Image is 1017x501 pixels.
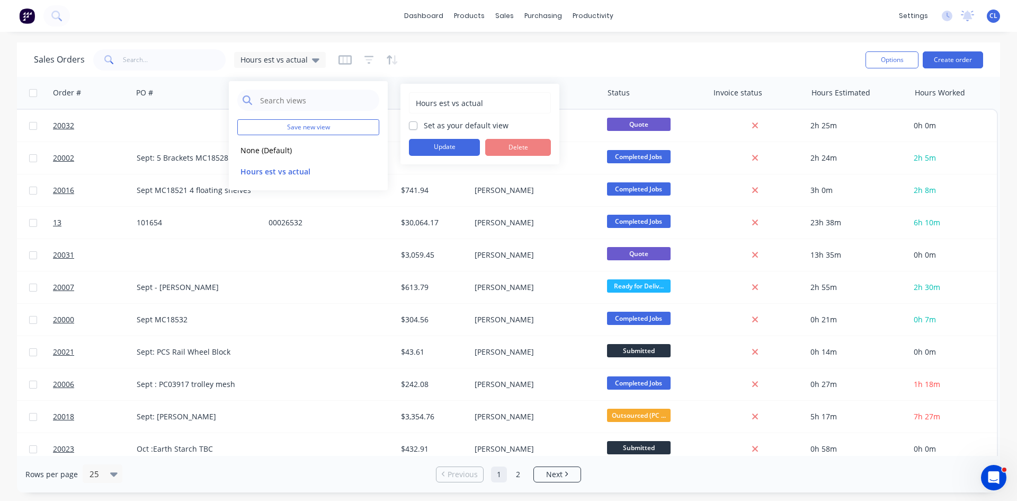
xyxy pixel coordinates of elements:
[608,87,630,98] div: Status
[475,314,592,325] div: [PERSON_NAME]
[415,93,545,113] input: Enter view name...
[810,282,900,293] div: 2h 55m
[914,120,936,130] span: 0h 0m
[25,469,78,480] span: Rows per page
[401,250,463,260] div: $3,059.45
[53,271,117,303] a: 20007
[914,379,940,389] span: 1h 18m
[810,153,900,163] div: 2h 24m
[53,250,74,260] span: 20031
[137,314,254,325] div: Sept MC18532
[53,110,117,142] a: 20032
[607,182,671,196] span: Completed Jobs
[475,217,592,228] div: [PERSON_NAME]
[475,282,592,293] div: [PERSON_NAME]
[123,49,226,71] input: Search...
[53,120,74,131] span: 20032
[53,185,74,196] span: 20016
[607,376,671,390] span: Completed Jobs
[914,444,936,454] span: 0h 0m
[989,11,997,21] span: CL
[810,250,900,260] div: 13h 35m
[607,118,671,131] span: Quote
[53,336,117,368] a: 20021
[534,469,581,480] a: Next page
[53,304,117,336] a: 20000
[53,433,117,465] a: 20023
[409,139,480,156] button: Update
[491,467,507,482] a: Page 1 is your current page
[475,444,592,454] div: [PERSON_NAME]
[53,174,117,206] a: 20016
[607,409,671,422] span: Outsourced (PC ...
[269,217,386,228] div: 00026532
[259,90,374,111] input: Search views
[490,8,519,24] div: sales
[237,119,379,135] button: Save new view
[401,444,463,454] div: $432.91
[137,411,254,422] div: Sept: [PERSON_NAME]
[810,379,900,390] div: 0h 27m
[475,250,592,260] div: [PERSON_NAME]
[915,87,965,98] div: Hours Worked
[53,207,117,239] a: 13
[137,153,254,163] div: Sept: 5 Brackets MC18528
[136,87,153,98] div: PO #
[607,312,671,325] span: Completed Jobs
[432,467,585,482] ul: Pagination
[19,8,35,24] img: Factory
[810,120,900,131] div: 2h 25m
[475,347,592,357] div: [PERSON_NAME]
[713,87,762,98] div: Invoice status
[914,185,936,195] span: 2h 8m
[510,467,526,482] a: Page 2
[137,347,254,357] div: Sept: PCS Rail Wheel Block
[475,379,592,390] div: [PERSON_NAME]
[53,142,117,174] a: 20002
[519,8,567,24] div: purchasing
[424,120,508,131] label: Set as your default view
[137,282,254,293] div: Sept - [PERSON_NAME]
[401,347,463,357] div: $43.61
[137,379,254,390] div: Sept : PC03917 trolley mesh
[914,347,936,357] span: 0h 0m
[607,150,671,163] span: Completed Jobs
[607,279,671,293] span: Ready for Deliv...
[401,411,463,422] div: $3,354.76
[137,217,254,228] div: 101654
[894,8,933,24] div: settings
[923,51,983,68] button: Create order
[448,469,478,480] span: Previous
[914,411,940,421] span: 7h 27m
[34,55,85,65] h1: Sales Orders
[399,8,449,24] a: dashboard
[914,250,936,260] span: 0h 0m
[401,379,463,390] div: $242.08
[810,444,900,454] div: 0h 58m
[607,441,671,454] span: Submitted
[914,217,940,227] span: 6h 10m
[53,368,117,400] a: 20006
[53,87,81,98] div: Order #
[810,347,900,357] div: 0h 14m
[137,444,254,454] div: Oct :Earth Starch TBC
[137,185,254,196] div: Sept MC18521 4 floating shelves
[53,217,61,228] span: 13
[401,314,463,325] div: $304.56
[914,153,936,163] span: 2h 5m
[53,444,74,454] span: 20023
[981,465,1006,490] iframe: Intercom live chat
[53,411,74,422] span: 20018
[607,344,671,357] span: Submitted
[607,215,671,228] span: Completed Jobs
[810,411,900,422] div: 5h 17m
[546,469,563,480] span: Next
[53,153,74,163] span: 20002
[53,314,74,325] span: 20000
[449,8,490,24] div: products
[866,51,918,68] button: Options
[237,165,358,178] button: Hours est vs actual
[237,144,358,156] button: None (Default)
[240,54,308,65] span: Hours est vs actual
[401,217,463,228] div: $30,064.17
